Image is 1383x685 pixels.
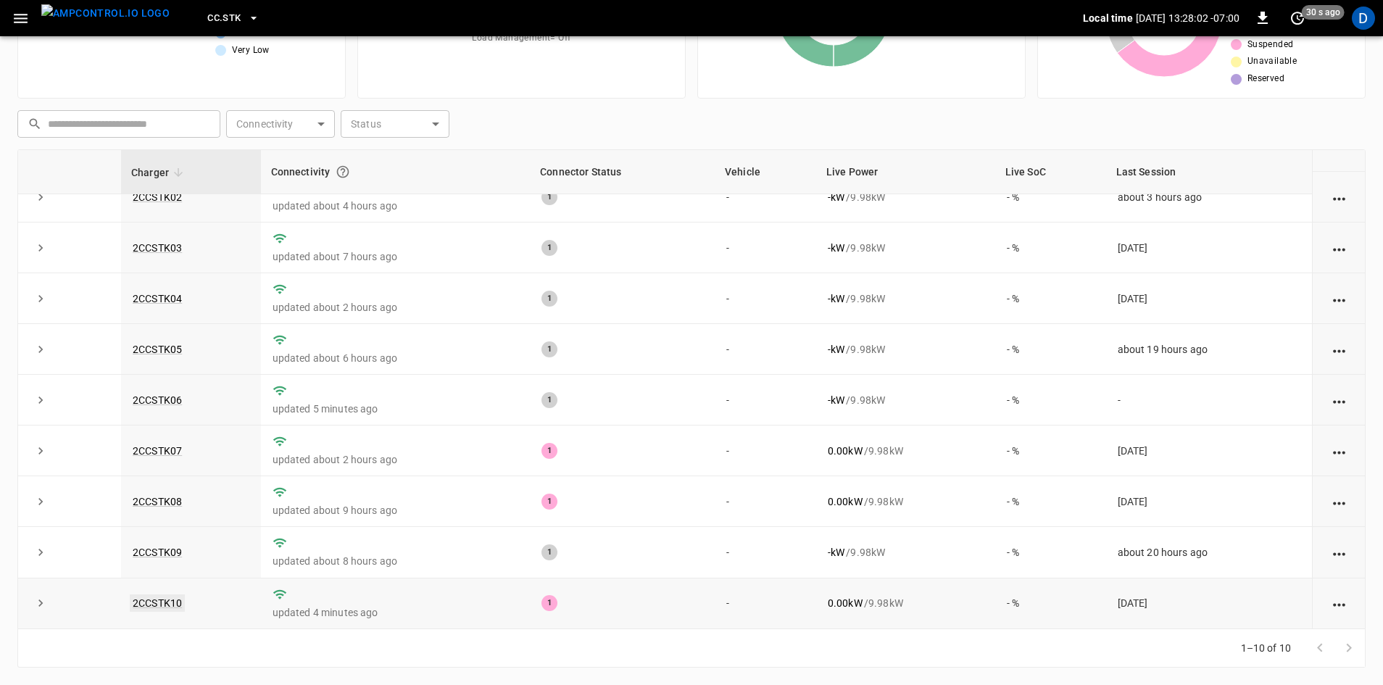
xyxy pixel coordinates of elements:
button: expand row [30,288,51,310]
button: CC.STK [202,4,265,33]
p: updated 5 minutes ago [273,402,519,416]
p: - kW [828,190,844,204]
p: updated about 7 hours ago [273,249,519,264]
div: / 9.98 kW [828,241,984,255]
td: - % [995,223,1106,273]
p: - kW [828,393,844,407]
p: 0.00 kW [828,596,863,610]
th: Live SoC [995,150,1106,194]
button: expand row [30,339,51,360]
td: about 3 hours ago [1106,172,1312,223]
th: Vehicle [715,150,816,194]
button: expand row [30,186,51,208]
button: expand row [30,592,51,614]
td: - [715,375,816,425]
p: 0.00 kW [828,494,863,509]
div: action cell options [1330,139,1348,154]
div: 1 [541,595,557,611]
div: action cell options [1330,342,1348,357]
div: 1 [541,240,557,256]
td: - [715,324,816,375]
th: Connector Status [530,150,715,194]
td: - [715,425,816,476]
a: 2CCSTK05 [133,344,182,355]
button: set refresh interval [1286,7,1309,30]
div: Connectivity [271,159,520,185]
span: Unavailable [1247,54,1297,69]
td: [DATE] [1106,223,1312,273]
p: - kW [828,545,844,560]
p: [DATE] 13:28:02 -07:00 [1136,11,1239,25]
span: Charger [131,164,188,181]
div: 1 [541,189,557,205]
div: / 9.98 kW [828,596,984,610]
td: - [715,476,816,527]
div: / 9.98 kW [828,545,984,560]
div: 1 [541,392,557,408]
th: Live Power [816,150,995,194]
span: 30 s ago [1302,5,1345,20]
div: action cell options [1330,241,1348,255]
div: / 9.98 kW [828,190,984,204]
p: 1–10 of 10 [1241,641,1292,655]
span: Suspended [1247,38,1294,52]
a: 2CCSTK03 [133,242,182,254]
div: action cell options [1330,494,1348,509]
td: about 20 hours ago [1106,527,1312,578]
div: 1 [541,341,557,357]
p: updated about 6 hours ago [273,351,519,365]
div: / 9.98 kW [828,494,984,509]
td: - [715,223,816,273]
td: - % [995,578,1106,629]
button: expand row [30,491,51,512]
p: updated about 2 hours ago [273,300,519,315]
td: - [1106,375,1312,425]
button: expand row [30,237,51,259]
p: updated about 8 hours ago [273,554,519,568]
div: / 9.98 kW [828,393,984,407]
td: - % [995,375,1106,425]
div: profile-icon [1352,7,1375,30]
a: 2CCSTK08 [133,496,182,507]
div: / 9.98 kW [828,342,984,357]
button: expand row [30,541,51,563]
td: - [715,273,816,324]
p: updated about 4 hours ago [273,199,519,213]
div: 1 [541,291,557,307]
span: CC.STK [207,10,241,27]
td: - % [995,425,1106,476]
td: - % [995,527,1106,578]
p: updated 4 minutes ago [273,605,519,620]
td: [DATE] [1106,476,1312,527]
a: 2CCSTK02 [133,191,182,203]
button: Connection between the charger and our software. [330,159,356,185]
td: - [715,527,816,578]
p: - kW [828,291,844,306]
td: - % [995,273,1106,324]
a: 2CCSTK10 [130,594,185,612]
span: Reserved [1247,72,1284,86]
td: [DATE] [1106,273,1312,324]
a: 2CCSTK06 [133,394,182,406]
a: 2CCSTK09 [133,547,182,558]
p: 0.00 kW [828,444,863,458]
div: action cell options [1330,444,1348,458]
p: Local time [1083,11,1133,25]
div: action cell options [1330,190,1348,204]
p: - kW [828,342,844,357]
div: / 9.98 kW [828,444,984,458]
p: - kW [828,241,844,255]
a: 2CCSTK07 [133,445,182,457]
td: about 19 hours ago [1106,324,1312,375]
div: / 9.98 kW [828,291,984,306]
p: updated about 2 hours ago [273,452,519,467]
div: 1 [541,494,557,510]
td: [DATE] [1106,425,1312,476]
button: expand row [30,389,51,411]
td: - [715,578,816,629]
div: 1 [541,544,557,560]
p: updated about 9 hours ago [273,503,519,518]
td: - % [995,476,1106,527]
span: Very Low [232,43,270,58]
div: action cell options [1330,393,1348,407]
